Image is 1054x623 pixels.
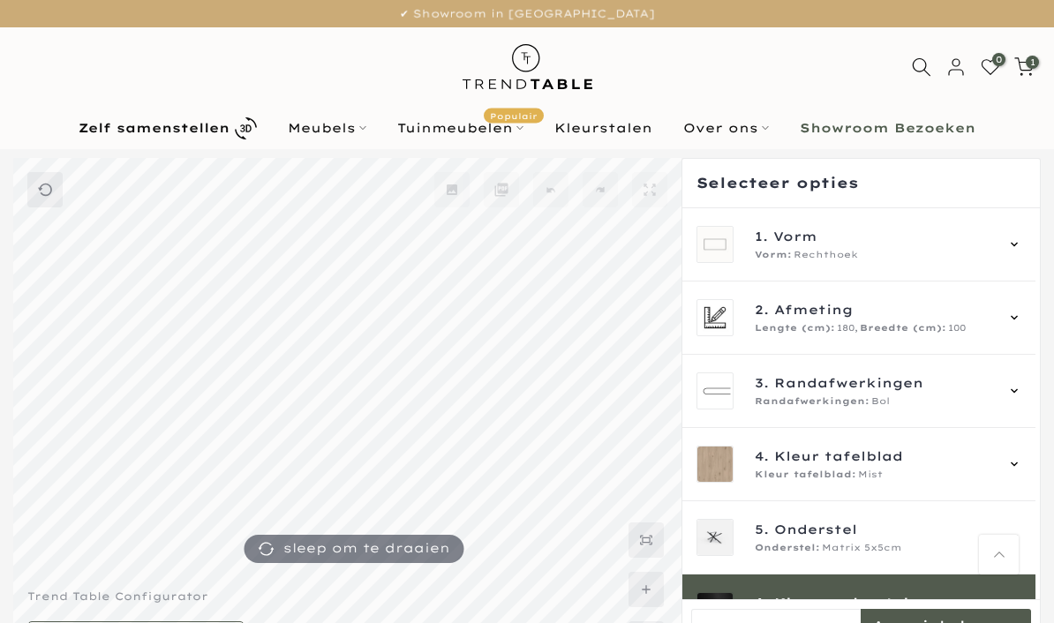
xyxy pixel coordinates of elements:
span: 1 [1026,56,1039,69]
b: Showroom Bezoeken [800,122,975,134]
iframe: toggle-frame [2,533,90,621]
a: Over ons [668,117,785,139]
iframe: bot-iframe [2,251,346,551]
a: Showroom Bezoeken [785,117,991,139]
a: 1 [1014,57,1034,77]
a: Zelf samenstellen [64,113,273,144]
b: Zelf samenstellen [79,122,230,134]
a: Kleurstalen [539,117,668,139]
img: trend-table [450,27,605,106]
p: ✔ Showroom in [GEOGRAPHIC_DATA] [22,4,1032,24]
span: 0 [992,53,1005,66]
span: Populair [484,109,544,124]
a: Terug naar boven [979,535,1019,574]
a: 0 [981,57,1000,77]
a: TuinmeubelenPopulair [382,117,539,139]
a: Meubels [273,117,382,139]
